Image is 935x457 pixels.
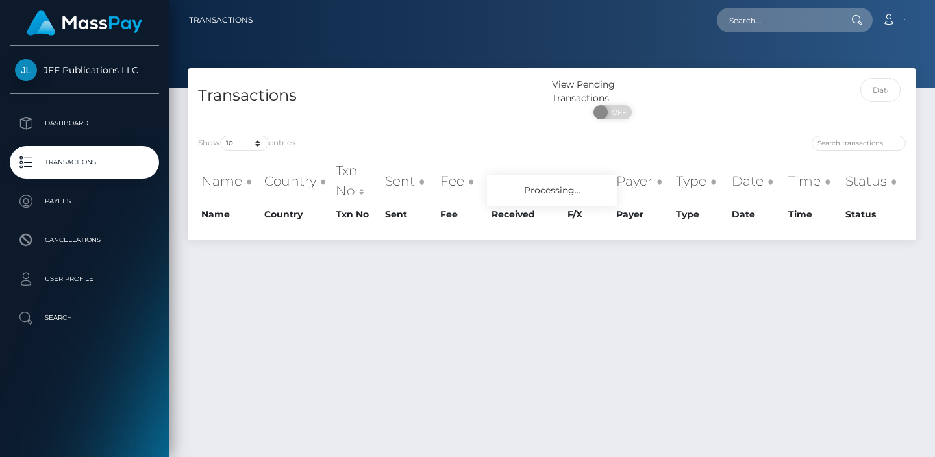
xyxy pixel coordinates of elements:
th: Fee [437,204,488,225]
th: Type [673,204,729,225]
input: Date filter [860,78,901,102]
span: OFF [601,105,633,119]
input: Search transactions [812,136,906,151]
th: F/X [564,158,612,204]
th: Txn No [332,158,382,204]
th: Sent [382,158,437,204]
p: Search [15,308,154,328]
p: Payees [15,191,154,211]
a: Payees [10,185,159,217]
th: F/X [564,204,612,225]
th: Country [261,158,332,204]
p: User Profile [15,269,154,289]
h4: Transactions [198,84,542,107]
th: Received [488,158,564,204]
p: Transactions [15,153,154,172]
th: Payer [613,158,673,204]
input: Search... [717,8,839,32]
select: Showentries [220,136,269,151]
a: Cancellations [10,224,159,256]
img: MassPay Logo [27,10,142,36]
th: Status [842,204,906,225]
a: Search [10,302,159,334]
th: Name [198,204,261,225]
div: View Pending Transactions [552,78,673,105]
a: User Profile [10,263,159,295]
th: Date [729,158,785,204]
th: Time [785,204,842,225]
p: Dashboard [15,114,154,133]
a: Transactions [189,6,253,34]
th: Date [729,204,785,225]
th: Sent [382,204,437,225]
th: Status [842,158,906,204]
span: JFF Publications LLC [10,64,159,76]
th: Time [785,158,842,204]
img: JFF Publications LLC [15,59,37,81]
div: Processing... [487,175,617,206]
th: Type [673,158,729,204]
th: Payer [613,204,673,225]
th: Txn No [332,204,382,225]
a: Dashboard [10,107,159,140]
label: Show entries [198,136,295,151]
a: Transactions [10,146,159,179]
th: Fee [437,158,488,204]
p: Cancellations [15,230,154,250]
th: Received [488,204,564,225]
th: Country [261,204,332,225]
th: Name [198,158,261,204]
